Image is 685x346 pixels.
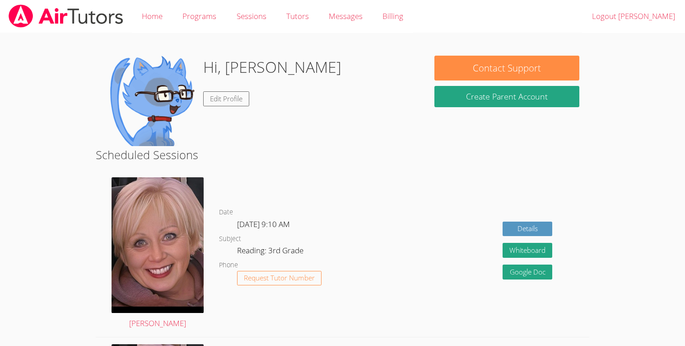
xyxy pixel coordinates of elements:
[237,219,290,229] span: [DATE] 9:10 AM
[112,177,204,313] img: IMG_2077.jpg
[237,271,322,286] button: Request Tutor Number
[434,86,579,107] button: Create Parent Account
[106,56,196,146] img: default.png
[219,260,238,271] dt: Phone
[219,233,241,245] dt: Subject
[503,243,552,258] button: Whiteboard
[8,5,124,28] img: airtutors_banner-c4298cdbf04f3fff15de1276eac7730deb9818008684d7c2e4769d2f7ddbe033.png
[219,207,233,218] dt: Date
[244,275,315,281] span: Request Tutor Number
[203,56,341,79] h1: Hi, [PERSON_NAME]
[329,11,363,21] span: Messages
[503,265,552,280] a: Google Doc
[237,244,305,260] dd: Reading: 3rd Grade
[112,177,204,330] a: [PERSON_NAME]
[96,146,589,163] h2: Scheduled Sessions
[434,56,579,81] button: Contact Support
[503,222,552,237] a: Details
[203,91,249,106] a: Edit Profile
